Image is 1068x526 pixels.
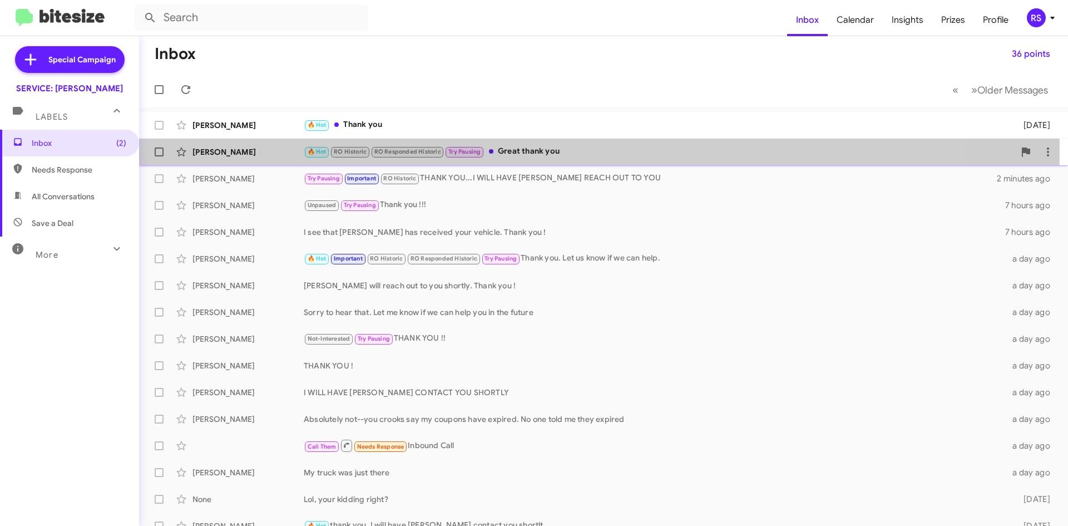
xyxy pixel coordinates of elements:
[374,148,441,155] span: RO Responded Historic
[192,387,304,398] div: [PERSON_NAME]
[48,54,116,65] span: Special Campaign
[15,46,125,73] a: Special Campaign
[344,201,376,209] span: Try Pausing
[192,146,304,158] div: [PERSON_NAME]
[358,335,390,342] span: Try Pausing
[192,200,304,211] div: [PERSON_NAME]
[977,84,1048,96] span: Older Messages
[1006,333,1059,345] div: a day ago
[304,172,997,185] div: THANK YOU...I WILL HAVE [PERSON_NAME] REACH OUT TO YOU
[304,494,1006,505] div: Lol, your kidding right?
[1006,253,1059,264] div: a day ago
[1006,467,1059,478] div: a day ago
[32,218,73,229] span: Save a Deal
[192,333,304,345] div: [PERSON_NAME]
[932,4,974,36] a: Prizes
[304,332,1006,345] div: THANK YOU !!
[192,414,304,425] div: [PERSON_NAME]
[192,307,304,318] div: [PERSON_NAME]
[1005,227,1059,238] div: 7 hours ago
[155,45,196,63] h1: Inbox
[192,280,304,291] div: [PERSON_NAME]
[971,83,977,97] span: »
[308,443,337,450] span: Call Them
[192,467,304,478] div: [PERSON_NAME]
[828,4,883,36] a: Calendar
[1006,280,1059,291] div: a day ago
[1006,494,1059,505] div: [DATE]
[192,173,304,184] div: [PERSON_NAME]
[32,137,126,149] span: Inbox
[308,201,337,209] span: Unpaused
[116,137,126,149] span: (2)
[304,414,1006,425] div: Absolutely not--you crooks say my coupons have expired. No one told me they expired
[135,4,368,31] input: Search
[347,175,376,182] span: Important
[304,145,1015,158] div: Great thank you
[1006,440,1059,451] div: a day ago
[304,119,1006,131] div: Thank you
[1006,120,1059,131] div: [DATE]
[1027,8,1046,27] div: RS
[304,360,1006,371] div: THANK YOU !
[1006,360,1059,371] div: a day ago
[952,83,958,97] span: «
[997,173,1059,184] div: 2 minutes ago
[1006,307,1059,318] div: a day ago
[36,250,58,260] span: More
[883,4,932,36] a: Insights
[32,164,126,175] span: Needs Response
[484,255,517,262] span: Try Pausing
[32,191,95,202] span: All Conversations
[370,255,403,262] span: RO Historic
[192,494,304,505] div: None
[334,255,363,262] span: Important
[1005,200,1059,211] div: 7 hours ago
[383,175,416,182] span: RO Historic
[1006,414,1059,425] div: a day ago
[965,78,1055,101] button: Next
[304,280,1006,291] div: [PERSON_NAME] will reach out to you shortly. Thank you !
[308,255,327,262] span: 🔥 Hot
[1006,387,1059,398] div: a day ago
[192,253,304,264] div: [PERSON_NAME]
[448,148,481,155] span: Try Pausing
[304,467,1006,478] div: My truck was just there
[36,112,68,122] span: Labels
[308,335,350,342] span: Not-Interested
[787,4,828,36] a: Inbox
[308,148,327,155] span: 🔥 Hot
[334,148,367,155] span: RO Historic
[304,199,1005,212] div: Thank you !!!
[974,4,1017,36] a: Profile
[304,307,1006,318] div: Sorry to hear that. Let me know if we can help you in the future
[357,443,404,450] span: Needs Response
[1012,44,1050,64] span: 36 points
[304,227,1005,238] div: I see that [PERSON_NAME] has received your vehicle. Thank you !
[304,252,1006,265] div: Thank you. Let us know if we can help.
[946,78,1055,101] nav: Page navigation example
[308,121,327,129] span: 🔥 Hot
[304,439,1006,453] div: Inbound Call
[16,83,123,94] div: SERVICE: [PERSON_NAME]
[1003,44,1059,64] button: 36 points
[192,227,304,238] div: [PERSON_NAME]
[192,120,304,131] div: [PERSON_NAME]
[192,360,304,371] div: [PERSON_NAME]
[1017,8,1056,27] button: RS
[308,175,340,182] span: Try Pausing
[411,255,477,262] span: RO Responded Historic
[946,78,965,101] button: Previous
[304,387,1006,398] div: I WILL HAVE [PERSON_NAME] CONTACT YOU SHORTLY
